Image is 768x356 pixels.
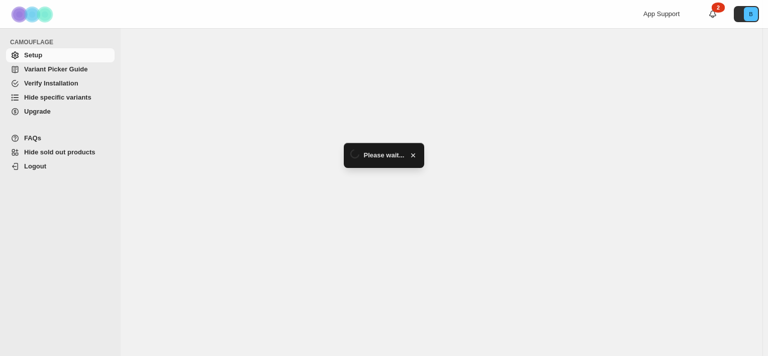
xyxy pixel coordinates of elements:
a: Setup [6,48,115,62]
span: Setup [24,51,42,59]
img: Camouflage [8,1,58,28]
span: Hide specific variants [24,94,91,101]
span: CAMOUFLAGE [10,38,116,46]
a: Hide specific variants [6,91,115,105]
a: FAQs [6,131,115,145]
a: Hide sold out products [6,145,115,159]
a: Variant Picker Guide [6,62,115,76]
text: B [749,11,752,17]
a: Upgrade [6,105,115,119]
span: Logout [24,162,46,170]
button: Avatar with initials B [734,6,759,22]
span: Upgrade [24,108,51,115]
span: Avatar with initials B [744,7,758,21]
span: FAQs [24,134,41,142]
div: 2 [712,3,725,13]
a: Logout [6,159,115,173]
span: App Support [643,10,680,18]
span: Hide sold out products [24,148,95,156]
span: Please wait... [364,150,405,160]
span: Variant Picker Guide [24,65,87,73]
a: Verify Installation [6,76,115,91]
span: Verify Installation [24,79,78,87]
a: 2 [708,9,718,19]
